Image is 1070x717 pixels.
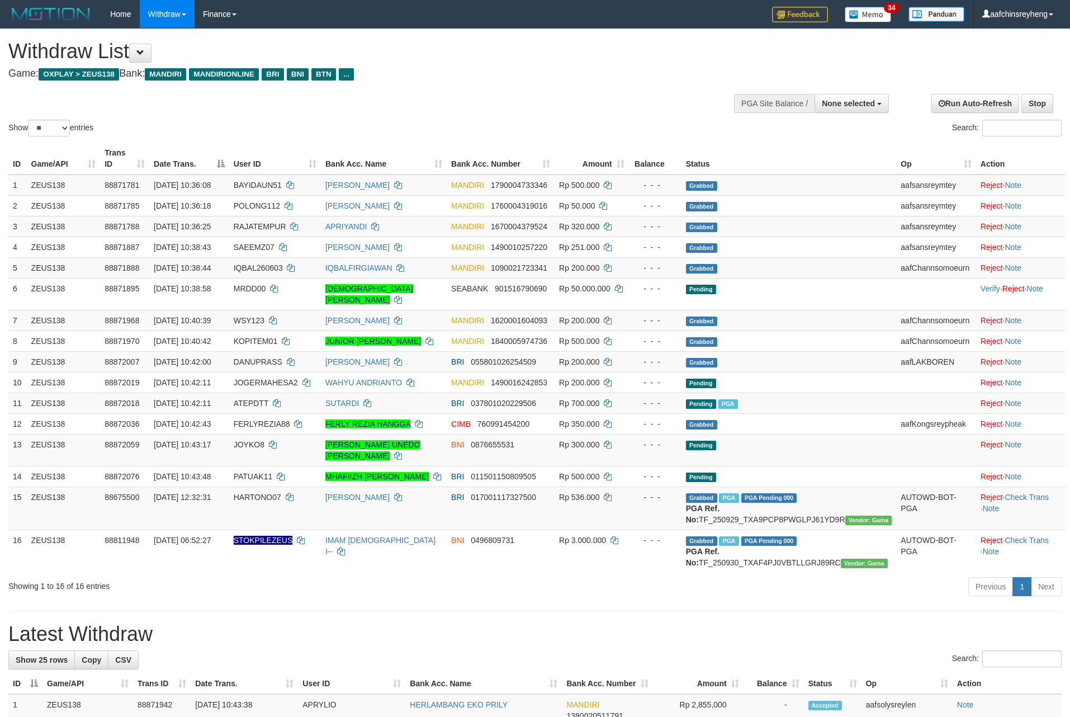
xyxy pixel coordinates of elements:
span: Rp 500.000 [559,181,599,190]
input: Search: [982,120,1062,136]
span: MANDIRI [451,263,484,272]
td: · [976,466,1065,487]
th: Status: activate to sort column ascending [804,673,861,694]
span: Marked by aafanarl [718,399,738,409]
td: aafChannsomoeurn [896,257,976,278]
b: PGA Ref. No: [686,504,719,524]
a: Reject [981,337,1003,346]
span: Rp 50.000 [559,201,595,210]
th: Game/API: activate to sort column ascending [27,143,101,174]
span: 88872019 [105,378,139,387]
td: 14 [8,466,27,487]
span: 88675500 [105,493,139,502]
span: DANUPRASS [234,357,282,366]
span: [DATE] 12:32:31 [154,493,211,502]
td: · [976,372,1065,393]
span: Grabbed [686,223,717,232]
td: · · [976,530,1065,573]
span: 88871781 [105,181,139,190]
td: 9 [8,351,27,372]
span: Rp 251.000 [559,243,599,252]
th: Op: activate to sort column ascending [861,673,953,694]
td: 10 [8,372,27,393]
div: - - - [633,471,677,482]
span: 88872059 [105,440,139,449]
a: Run Auto-Refresh [931,94,1019,113]
span: SEABANK [451,284,488,293]
span: Copy 760991454200 to clipboard [477,419,529,428]
span: 34 [884,3,899,13]
th: Trans ID: activate to sort column ascending [100,143,149,174]
a: [PERSON_NAME] UNEDO [PERSON_NAME] [325,440,420,460]
div: - - - [633,418,677,430]
img: panduan.png [908,7,964,22]
span: Copy [82,655,101,664]
span: Pending [686,473,716,482]
a: Reject [981,222,1003,231]
span: [DATE] 06:52:27 [154,536,211,545]
span: Copy 1790004733346 to clipboard [491,181,547,190]
h4: Game: Bank: [8,68,702,79]
td: 12 [8,413,27,434]
td: TF_250929_TXA9PCP8PWGLPJ61YD9R [681,487,897,530]
span: Rp 200.000 [559,263,599,272]
span: 88872007 [105,357,139,366]
td: 8 [8,331,27,351]
span: WSY123 [234,316,264,325]
a: Reject [981,181,1003,190]
span: [DATE] 10:42:11 [154,399,211,408]
td: aafChannsomoeurn [896,331,976,351]
a: IMAM [DEMOGRAPHIC_DATA] I-- [325,536,435,556]
th: Bank Acc. Number: activate to sort column ascending [562,673,652,694]
span: ATEPDTT [234,399,269,408]
span: BRI [451,399,464,408]
td: · [976,331,1065,351]
a: Note [1005,201,1021,210]
td: ZEUS138 [27,372,101,393]
a: Note [1005,378,1021,387]
td: 1 [8,174,27,196]
a: Stop [1021,94,1053,113]
span: [DATE] 10:38:58 [154,284,211,293]
span: MRDD00 [234,284,266,293]
th: Bank Acc. Name: activate to sort column ascending [321,143,447,174]
a: Reject [981,316,1003,325]
a: [PERSON_NAME] [325,316,390,325]
div: - - - [633,398,677,409]
img: Button%20Memo.svg [845,7,892,22]
a: Note [983,504,1000,513]
a: Note [1005,419,1021,428]
span: Nama rekening ada tanda titik/strip, harap diedit [234,536,293,545]
a: [PERSON_NAME] [325,243,390,252]
th: Bank Acc. Name: activate to sort column ascending [405,673,562,694]
td: ZEUS138 [27,331,101,351]
span: Grabbed [686,202,717,211]
a: Reject [1002,284,1025,293]
span: KOPITEM01 [234,337,278,346]
a: Note [1005,263,1021,272]
span: MANDIRI [451,201,484,210]
span: JOGERMAHESA2 [234,378,298,387]
td: 16 [8,530,27,573]
a: [DEMOGRAPHIC_DATA][PERSON_NAME] [325,284,413,304]
span: Rp 200.000 [559,357,599,366]
span: MANDIRI [451,222,484,231]
span: [DATE] 10:43:48 [154,472,211,481]
span: 88871887 [105,243,139,252]
span: 88871968 [105,316,139,325]
span: Grabbed [686,264,717,273]
img: Feedback.jpg [772,7,828,22]
a: Note [1005,181,1021,190]
td: ZEUS138 [27,310,101,331]
span: Copy 017001117327500 to clipboard [471,493,536,502]
span: [DATE] 10:42:43 [154,419,211,428]
td: ZEUS138 [27,278,101,310]
div: - - - [633,336,677,347]
span: Copy 901516790690 to clipboard [495,284,547,293]
a: Reject [981,201,1003,210]
a: Reject [981,399,1003,408]
a: Note [1005,316,1021,325]
span: PGA Pending [741,493,797,503]
span: Grabbed [686,317,717,326]
a: [PERSON_NAME] [325,493,390,502]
